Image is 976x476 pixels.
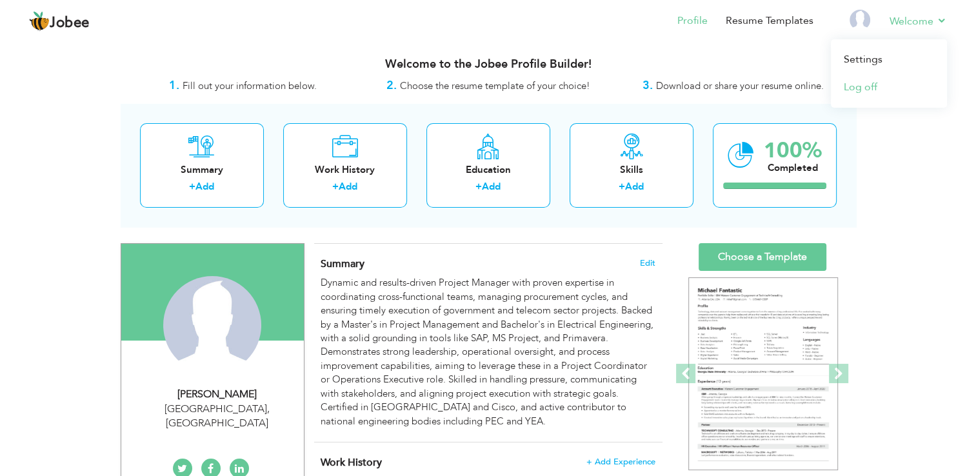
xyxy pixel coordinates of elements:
h3: Welcome to the Jobee Profile Builder! [121,58,856,71]
a: Log off [831,74,947,101]
span: Edit [640,259,655,268]
label: + [619,180,625,193]
a: Add [195,180,214,193]
span: Work History [321,455,382,470]
div: Education [437,163,540,177]
span: Fill out your information below. [183,79,317,92]
h4: This helps to show the companies you have worked for. [321,456,655,469]
div: [PERSON_NAME] [131,387,304,402]
a: Add [339,180,357,193]
span: Summary [321,257,364,271]
span: Download or share your resume online. [656,79,824,92]
span: Jobee [50,16,90,30]
a: Welcome [890,14,947,29]
div: Summary [150,163,254,177]
div: Dynamic and results-driven Project Manager with proven expertise in coordinating cross-functional... [321,276,655,428]
a: Resume Templates [726,14,813,28]
div: Skills [580,163,683,177]
img: Profile Img [850,10,870,30]
a: Settings [831,46,947,74]
div: Completed [764,161,822,175]
a: Profile [677,14,708,28]
label: + [189,180,195,193]
div: 100% [764,140,822,161]
span: , [267,402,270,416]
strong: 1. [169,77,179,94]
label: + [475,180,482,193]
h4: Adding a summary is a quick and easy way to highlight your experience and interests. [321,257,655,270]
a: Choose a Template [699,243,826,271]
img: jobee.io [29,11,50,32]
img: SABA AHMED [163,276,261,374]
a: Add [482,180,501,193]
div: Work History [294,163,397,177]
span: + Add Experience [586,457,655,466]
strong: 3. [642,77,653,94]
span: Choose the resume template of your choice! [400,79,590,92]
label: + [332,180,339,193]
a: Add [625,180,644,193]
div: [GEOGRAPHIC_DATA] [GEOGRAPHIC_DATA] [131,402,304,431]
strong: 2. [386,77,397,94]
a: Jobee [29,11,90,32]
